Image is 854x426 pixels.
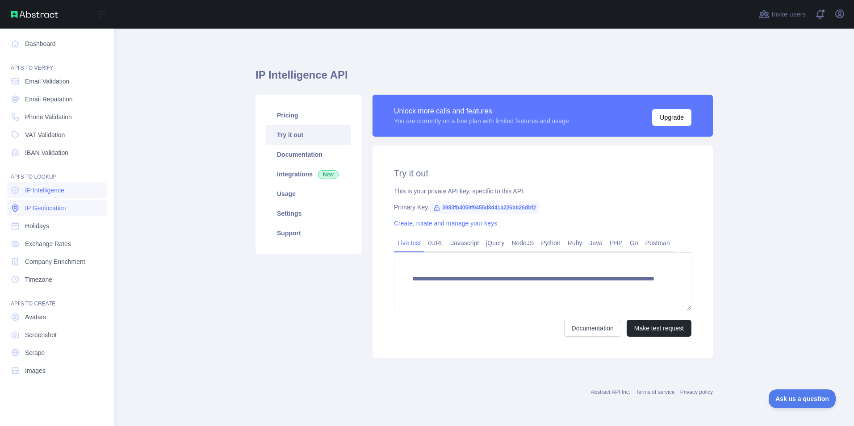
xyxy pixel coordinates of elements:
h1: IP Intelligence API [255,68,713,89]
a: Terms of service [636,389,674,395]
a: cURL [424,236,447,250]
span: VAT Validation [25,130,65,139]
img: Abstract API [11,11,58,18]
a: jQuery [482,236,508,250]
span: New [318,170,339,179]
span: 3983fb4059f9455d8d41a226bb26dbf2 [430,201,540,214]
span: Images [25,366,46,375]
a: Documentation [266,145,351,164]
span: Scrape [25,348,45,357]
iframe: Toggle Customer Support [769,389,836,408]
span: IBAN Validation [25,148,68,157]
span: Phone Validation [25,113,72,121]
a: Timezone [7,271,107,288]
div: API'S TO VERIFY [7,54,107,71]
a: Live test [394,236,424,250]
button: Upgrade [652,109,691,126]
a: Integrations New [266,164,351,184]
span: Avatars [25,313,46,322]
span: Email Validation [25,77,69,86]
a: Pricing [266,105,351,125]
span: Timezone [25,275,52,284]
span: Screenshot [25,330,57,339]
a: Settings [266,204,351,223]
div: You are currently on a free plan with limited features and usage [394,117,569,125]
a: Company Enrichment [7,254,107,270]
div: This is your private API key, specific to this API. [394,187,691,196]
a: Usage [266,184,351,204]
div: Unlock more calls and features [394,106,569,117]
button: Invite users [757,7,808,21]
a: VAT Validation [7,127,107,143]
a: Images [7,363,107,379]
a: Try it out [266,125,351,145]
a: NodeJS [508,236,537,250]
a: Phone Validation [7,109,107,125]
a: IP Geolocation [7,200,107,216]
a: Go [626,236,642,250]
div: API'S TO CREATE [7,289,107,307]
span: Company Enrichment [25,257,85,266]
span: IP Intelligence [25,186,64,195]
a: Privacy policy [680,389,713,395]
a: Holidays [7,218,107,234]
a: Ruby [564,236,586,250]
h2: Try it out [394,167,691,180]
a: Dashboard [7,36,107,52]
a: IP Intelligence [7,182,107,198]
a: Support [266,223,351,243]
span: Holidays [25,221,49,230]
button: Make test request [627,320,691,337]
a: PHP [606,236,626,250]
span: Exchange Rates [25,239,71,248]
div: Primary Key: [394,203,691,212]
a: IBAN Validation [7,145,107,161]
a: Screenshot [7,327,107,343]
a: Email Reputation [7,91,107,107]
a: Python [537,236,564,250]
a: Postman [642,236,674,250]
span: Email Reputation [25,95,73,104]
a: Documentation [564,320,621,337]
span: IP Geolocation [25,204,66,213]
a: Avatars [7,309,107,325]
a: Scrape [7,345,107,361]
a: Email Validation [7,73,107,89]
a: Javascript [447,236,482,250]
a: Create, rotate and manage your keys [394,220,497,227]
a: Exchange Rates [7,236,107,252]
span: Invite users [771,9,806,20]
a: Java [586,236,607,250]
div: API'S TO LOOKUP [7,163,107,180]
a: Abstract API Inc. [591,389,631,395]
